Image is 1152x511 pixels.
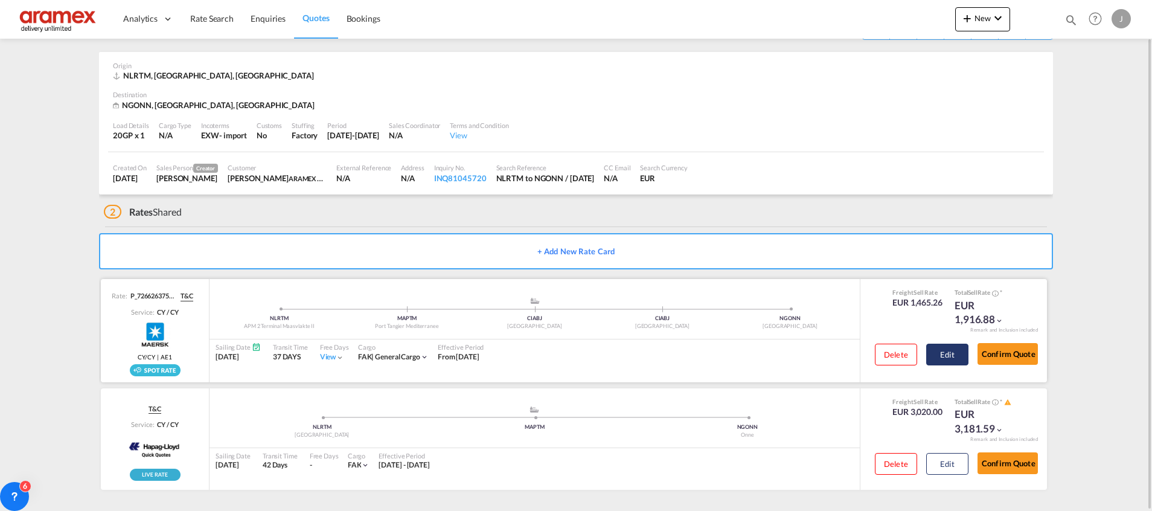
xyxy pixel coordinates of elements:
span: Rate Search [190,13,234,24]
div: NGONN [726,315,854,323]
button: Confirm Quote [978,343,1038,365]
div: Viewicon-chevron-down [320,352,345,362]
span: T&C [181,291,193,301]
div: NLRTM [216,423,428,431]
div: Remark and Inclusion included [961,436,1047,443]
md-icon: icon-chevron-down [995,426,1003,434]
button: Spot Rates are dynamic & can fluctuate with time [990,398,999,407]
md-icon: icon-alert [1004,399,1011,406]
div: J [1112,9,1131,28]
span: Quotes [302,13,329,23]
md-icon: icon-chevron-down [991,11,1005,25]
div: CY / CY [154,420,178,429]
span: Rate: [112,291,127,301]
div: 20GP x 1 [113,130,149,141]
div: NLRTM, Rotterdam, Europe [113,70,317,81]
button: Spot Rates are dynamic & can fluctuate with time [990,289,999,298]
img: rpa-live-rate.png [130,469,181,481]
span: FAK [348,460,362,469]
span: Service: [131,420,154,429]
div: Help [1085,8,1112,30]
div: MAPTM [343,315,470,323]
div: View [450,130,508,141]
div: Cargo [358,342,429,352]
div: NLRTM to NGONN / 1 Sep 2025 [496,173,595,184]
div: Incoterms [201,121,247,130]
span: | [371,352,374,361]
div: Address [401,163,424,172]
div: EUR [640,173,688,184]
img: Hapag-Lloyd Spot [127,432,183,463]
img: Spot_rate_rollable_v2.png [130,364,181,376]
span: Subject to Remarks [999,398,1003,405]
div: Inquiry No. [434,163,487,172]
div: [GEOGRAPHIC_DATA] [726,323,854,330]
div: Stuffing [292,121,318,130]
div: Transit Time [273,342,308,352]
div: Search Currency [640,163,688,172]
div: Origin [113,61,1039,70]
button: icon-alert [1003,398,1011,407]
div: Terms and Condition [450,121,508,130]
md-icon: icon-chevron-down [995,317,1003,325]
img: Maersk Spot [140,320,170,350]
div: CY / CY [154,307,178,317]
span: Sell [914,289,924,296]
div: From 01 Sep 2025 [438,352,479,362]
button: Delete [875,453,917,475]
md-icon: icon-chevron-down [361,461,370,469]
div: Onne [641,431,854,439]
div: Free Days [310,451,339,460]
div: INQ81045720 [434,173,487,184]
md-icon: Schedules Available [252,342,261,352]
div: Helen M [228,173,327,184]
span: Sell [968,289,978,296]
div: N/A [159,130,191,141]
span: Rates [129,206,153,217]
div: Effective Period [379,451,430,460]
span: Bookings [347,13,380,24]
span: ARAMEX DELIVERY SERVICES LTD [289,173,391,183]
button: icon-plus 400-fgNewicon-chevron-down [955,7,1010,31]
div: Janice Camporaso [156,173,218,184]
div: - import [219,130,247,141]
div: Port Tangier Mediterranee [343,323,470,330]
span: Help [1085,8,1106,29]
div: Rollable available [130,364,181,376]
div: Total Rate [955,397,1015,407]
md-icon: assets/icons/custom/ship-fill.svg [527,407,542,413]
div: Shared [104,205,182,219]
div: Sailing Date [216,342,261,352]
span: Creator [193,164,218,173]
div: NGONN [641,423,854,431]
span: CY/CY [138,353,155,361]
div: [DATE] [216,460,251,471]
div: EXW [201,130,219,141]
button: Delete [875,344,917,365]
div: Transit Time [263,451,298,460]
span: 2 [104,205,121,219]
div: Sailing Date [216,451,251,460]
md-icon: assets/icons/custom/ship-fill.svg [528,298,542,304]
div: [GEOGRAPHIC_DATA] [598,323,726,330]
div: APM 2 Terminal Maasvlakte II [216,323,343,330]
div: NGONN, Onne, Africa [113,100,318,111]
div: Sales Person [156,163,218,173]
div: EUR 1,916.88 [955,298,1015,327]
div: CIABJ [598,315,726,323]
div: 30 Sep 2025 [327,130,379,141]
button: + Add New Rate Card [99,233,1053,269]
img: dca169e0c7e311edbe1137055cab269e.png [18,5,100,33]
md-icon: icon-chevron-down [420,353,429,361]
span: NLRTM, [GEOGRAPHIC_DATA], [GEOGRAPHIC_DATA] [123,71,314,80]
div: NLRTM [216,315,343,323]
span: | [155,353,161,361]
div: Cargo [348,451,370,460]
button: Edit [926,453,968,475]
div: Factory Stuffing [292,130,318,141]
div: Destination [113,90,1039,99]
div: 1 Sep 2025 [113,173,147,184]
div: Rollable available [130,469,181,481]
div: Customs [257,121,282,130]
span: New [960,13,1005,23]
